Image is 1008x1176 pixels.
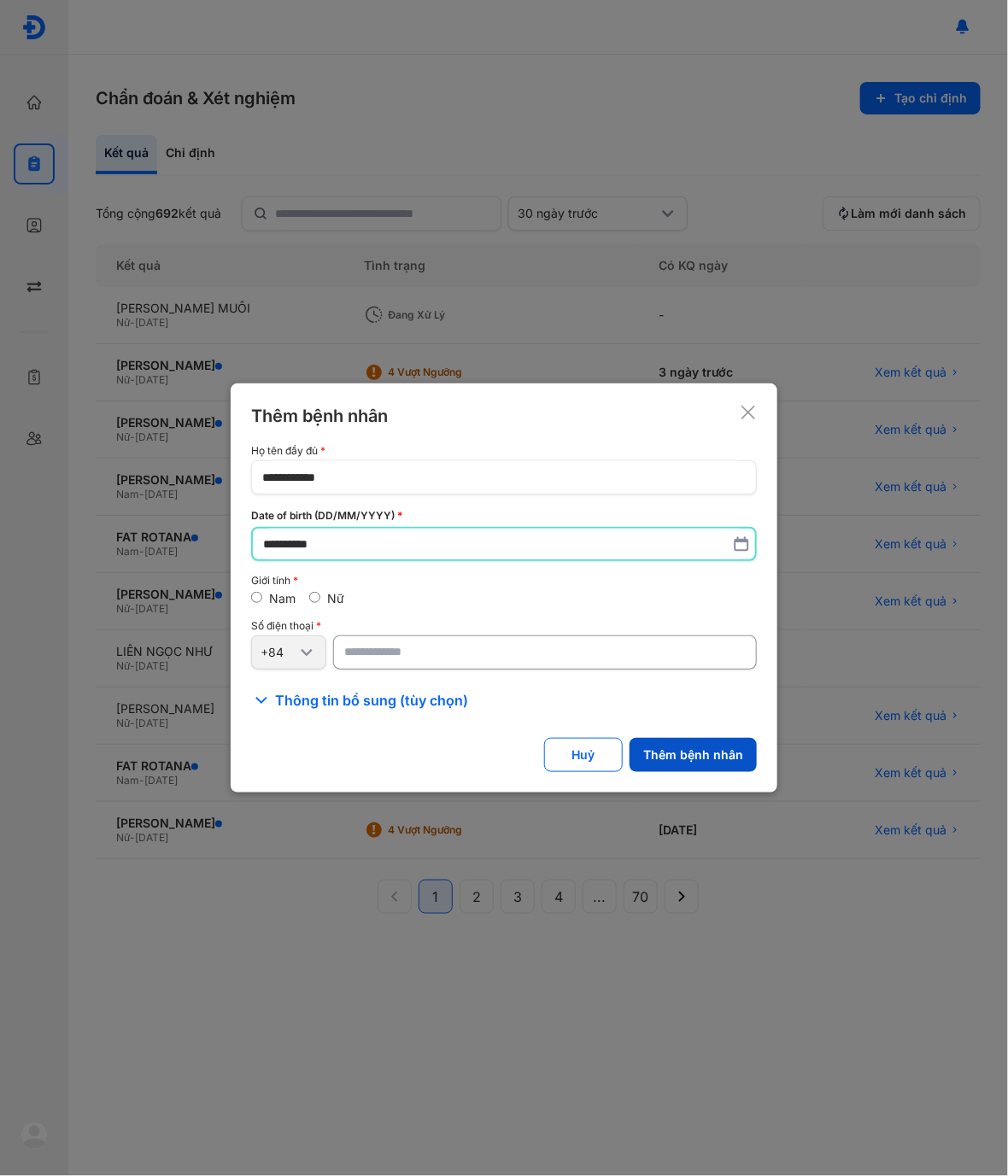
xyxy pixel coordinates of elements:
div: Số điện thoại [251,620,757,632]
div: Date of birth (DD/MM/YYYY) [251,508,757,524]
div: Họ tên đầy đủ [251,445,757,457]
div: +84 [261,645,296,660]
div: Giới tính [251,575,757,587]
label: Nam [269,591,296,606]
span: Thông tin bổ sung (tùy chọn) [275,690,468,711]
button: Huỷ [544,738,623,772]
div: Thêm bệnh nhân [251,404,388,428]
label: Nữ [327,591,344,606]
button: Thêm bệnh nhân [630,738,757,772]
